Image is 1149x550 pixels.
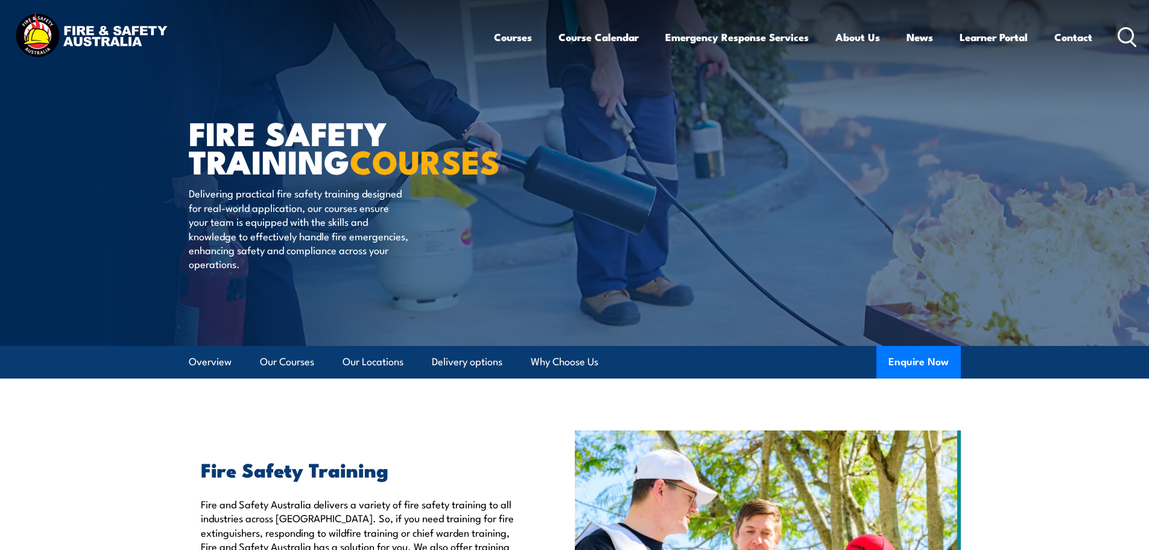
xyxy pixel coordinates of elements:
[189,186,409,270] p: Delivering practical fire safety training designed for real-world application, our courses ensure...
[189,118,487,174] h1: FIRE SAFETY TRAINING
[494,21,532,53] a: Courses
[189,346,232,378] a: Overview
[559,21,639,53] a: Course Calendar
[201,461,519,478] h2: Fire Safety Training
[876,346,961,379] button: Enquire Now
[260,346,314,378] a: Our Courses
[960,21,1028,53] a: Learner Portal
[350,135,500,185] strong: COURSES
[343,346,404,378] a: Our Locations
[531,346,598,378] a: Why Choose Us
[835,21,880,53] a: About Us
[432,346,502,378] a: Delivery options
[665,21,809,53] a: Emergency Response Services
[1054,21,1092,53] a: Contact
[907,21,933,53] a: News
